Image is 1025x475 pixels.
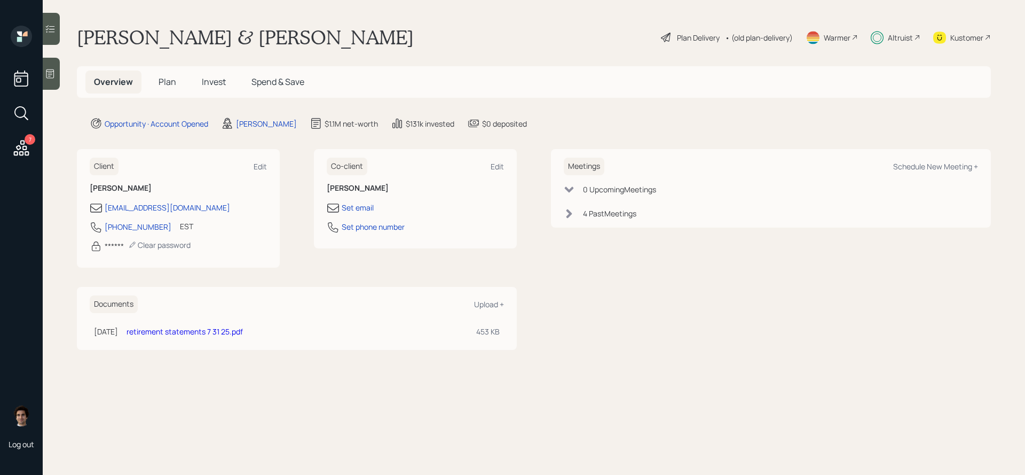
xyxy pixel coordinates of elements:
a: retirement statements 7 31 25.pdf [127,326,243,337]
div: $131k invested [406,118,454,129]
h6: [PERSON_NAME] [90,184,267,193]
div: EST [180,221,193,232]
h6: Co-client [327,158,367,175]
img: harrison-schaefer-headshot-2.png [11,405,32,426]
span: Plan [159,76,176,88]
div: $1.1M net-worth [325,118,378,129]
h6: Meetings [564,158,604,175]
div: Schedule New Meeting + [893,161,978,172]
div: Opportunity · Account Opened [105,118,208,129]
div: Upload + [474,299,504,309]
div: 4 Past Meeting s [583,208,636,219]
h6: Documents [90,295,138,313]
span: Overview [94,76,133,88]
div: Plan Delivery [677,32,720,43]
div: Clear password [128,240,191,250]
div: Log out [9,439,34,449]
div: [DATE] [94,326,118,337]
h6: [PERSON_NAME] [327,184,504,193]
div: Kustomer [950,32,983,43]
h1: [PERSON_NAME] & [PERSON_NAME] [77,26,414,49]
span: Invest [202,76,226,88]
span: Spend & Save [251,76,304,88]
div: 7 [25,134,35,145]
div: Set email [342,202,374,213]
div: [EMAIL_ADDRESS][DOMAIN_NAME] [105,202,230,213]
div: Edit [491,161,504,172]
div: Edit [254,161,267,172]
div: [PHONE_NUMBER] [105,221,171,232]
div: Altruist [888,32,913,43]
div: Set phone number [342,221,405,232]
div: 453 KB [476,326,500,337]
h6: Client [90,158,119,175]
div: Warmer [824,32,850,43]
div: 0 Upcoming Meeting s [583,184,656,195]
div: • (old plan-delivery) [725,32,793,43]
div: $0 deposited [482,118,527,129]
div: [PERSON_NAME] [236,118,297,129]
